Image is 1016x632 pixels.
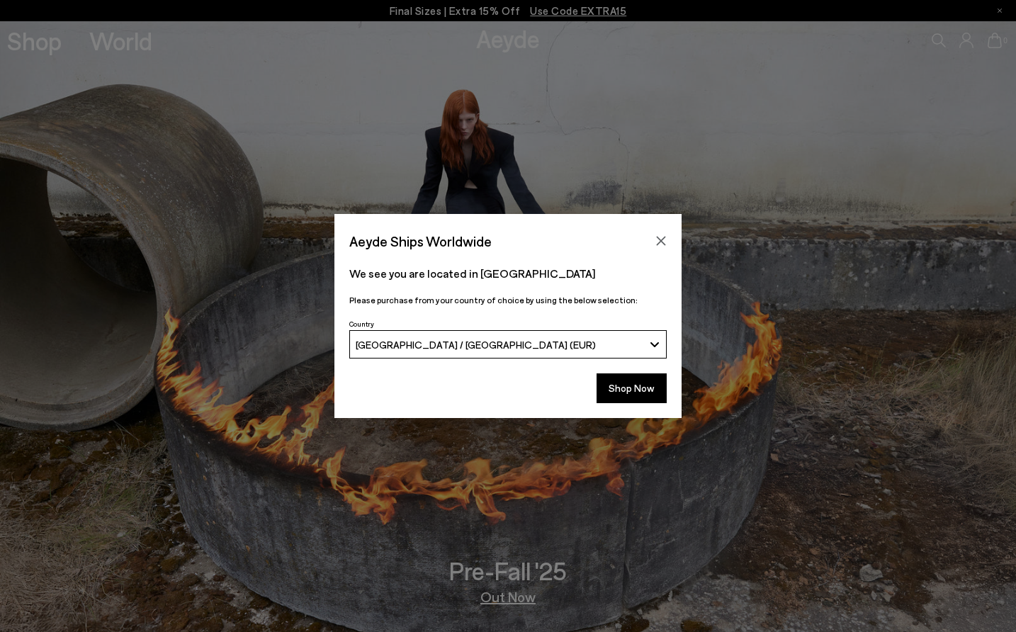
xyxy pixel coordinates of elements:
span: [GEOGRAPHIC_DATA] / [GEOGRAPHIC_DATA] (EUR) [356,339,596,351]
p: We see you are located in [GEOGRAPHIC_DATA] [349,265,667,282]
span: Country [349,320,374,328]
p: Please purchase from your country of choice by using the below selection: [349,293,667,307]
button: Close [650,230,672,252]
span: Aeyde Ships Worldwide [349,229,492,254]
button: Shop Now [597,373,667,403]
